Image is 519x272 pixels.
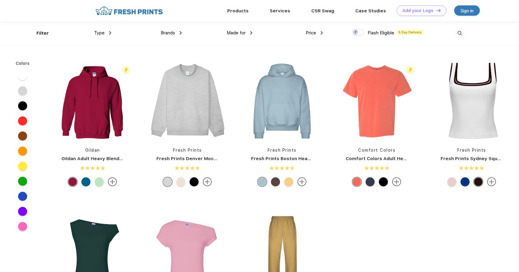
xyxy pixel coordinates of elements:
[176,177,185,186] div: Buttermilk
[94,5,165,16] img: fo%20logo%202.webp
[81,177,90,186] div: Antique Sapphire
[457,148,486,153] a: Fresh Prints
[250,31,252,35] img: dropdown.png
[163,177,172,186] div: Ash Grey
[454,5,480,16] a: Sign in
[36,30,49,37] div: Filter
[271,177,280,186] div: Dark Chocolate
[203,177,212,186] img: more.svg
[297,177,307,186] img: more.svg
[346,156,444,161] a: Comfort Colors Adult Heavyweight T-Shirt
[258,177,267,186] div: Slate Blue
[156,156,287,161] a: Fresh Prints Denver Mock Neck Heavyweight Sweatshirt
[11,60,34,67] div: Colors
[180,31,182,35] img: dropdown.png
[455,28,465,38] img: desktop_search.svg
[147,61,228,141] img: func=resize&h=266
[379,177,388,186] div: Black
[436,9,441,12] img: DT
[402,8,433,13] div: Add your Logo
[337,61,417,141] img: func=resize&h=266
[474,177,483,186] div: White Chocolate
[306,30,316,36] span: Price
[85,148,100,153] a: Gildan
[321,31,323,35] img: dropdown.png
[108,177,117,186] img: more.svg
[161,30,175,36] span: Brands
[487,177,496,186] img: more.svg
[432,61,512,141] img: func=resize&h=266
[368,30,394,36] span: Flash Eligible
[227,30,246,36] span: Made for
[461,7,473,14] div: Sign in
[94,30,105,36] span: Type
[242,61,322,141] img: func=resize&h=266
[447,177,456,186] div: Baby Pink
[406,66,414,74] img: flash_active_toggle.svg
[366,177,375,186] div: Denim
[52,61,133,141] img: func=resize&h=266
[61,156,193,161] a: Gildan Adult Heavy Blend 8 Oz. 50/50 Hooded Sweatshirt
[227,8,249,14] a: Products
[268,148,297,153] a: Fresh Prints
[190,177,199,186] div: Black
[251,156,346,161] a: Fresh Prints Boston Heavyweight Hoodie
[392,177,401,186] img: more.svg
[68,177,77,186] div: Antiq Cherry Red
[352,177,361,186] div: Bright Salmon
[122,66,130,74] img: flash_active_toggle.svg
[173,148,202,153] a: Fresh Prints
[95,177,104,186] div: Mint Green
[461,177,470,186] div: Royal
[109,31,111,35] img: dropdown.png
[358,148,395,153] a: Comfort Colors
[284,177,293,186] div: Bahama Yellow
